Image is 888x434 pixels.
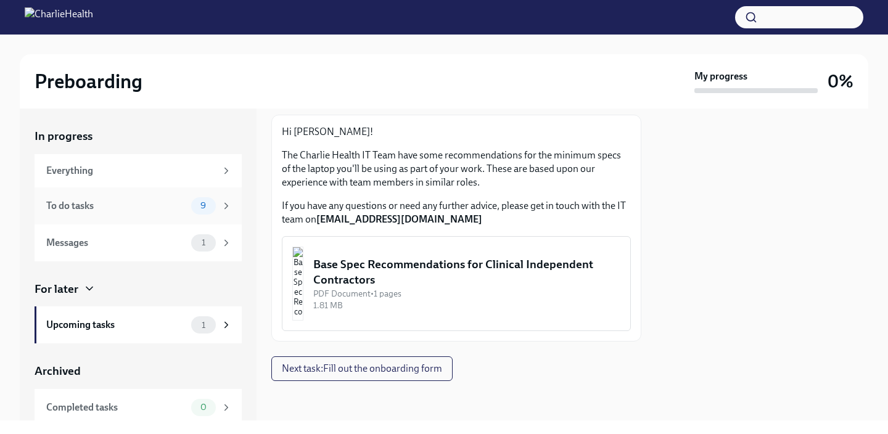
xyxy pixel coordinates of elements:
[694,70,747,83] strong: My progress
[194,321,213,330] span: 1
[316,213,482,225] strong: [EMAIL_ADDRESS][DOMAIN_NAME]
[35,389,242,426] a: Completed tasks0
[271,356,453,381] button: Next task:Fill out the onboarding form
[193,201,213,210] span: 9
[35,224,242,261] a: Messages1
[46,199,186,213] div: To do tasks
[282,199,631,226] p: If you have any questions or need any further advice, please get in touch with the IT team on
[313,300,620,311] div: 1.81 MB
[35,128,242,144] a: In progress
[35,187,242,224] a: To do tasks9
[46,236,186,250] div: Messages
[282,236,631,331] button: Base Spec Recommendations for Clinical Independent ContractorsPDF Document•1 pages1.81 MB
[35,69,142,94] h2: Preboarding
[313,256,620,288] div: Base Spec Recommendations for Clinical Independent Contractors
[46,164,216,178] div: Everything
[282,149,631,189] p: The Charlie Health IT Team have some recommendations for the minimum specs of the laptop you'll b...
[35,281,78,297] div: For later
[193,403,214,412] span: 0
[35,306,242,343] a: Upcoming tasks1
[35,154,242,187] a: Everything
[194,238,213,247] span: 1
[46,318,186,332] div: Upcoming tasks
[35,281,242,297] a: For later
[25,7,93,27] img: CharlieHealth
[292,247,303,321] img: Base Spec Recommendations for Clinical Independent Contractors
[282,125,631,139] p: Hi [PERSON_NAME]!
[828,70,853,92] h3: 0%
[282,362,442,375] span: Next task : Fill out the onboarding form
[35,363,242,379] a: Archived
[46,401,186,414] div: Completed tasks
[313,288,620,300] div: PDF Document • 1 pages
